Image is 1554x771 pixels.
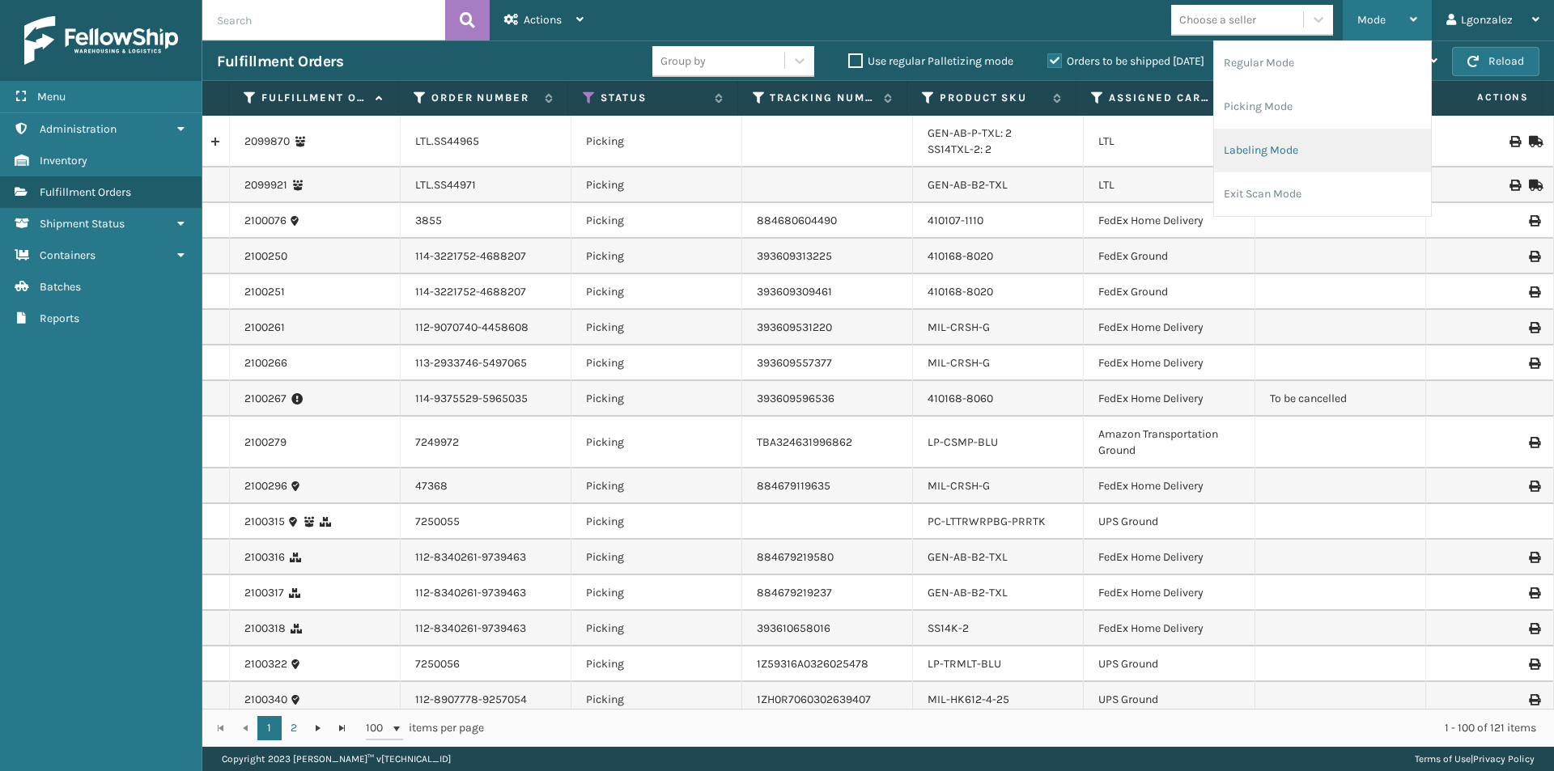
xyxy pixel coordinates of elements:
[401,504,571,540] td: 7250055
[401,116,571,167] td: LTL.SS44965
[1084,417,1255,468] td: Amazon Transportation Ground
[1214,129,1431,172] li: Labeling Mode
[928,178,1008,192] a: GEN-AB-B2-TXL
[770,91,875,105] label: Tracking Number
[928,214,983,227] a: 410107-1110
[571,203,742,239] td: Picking
[1529,322,1539,333] i: Print Label
[1529,587,1539,599] i: Print Label
[1452,47,1539,76] button: Reload
[401,310,571,345] td: 112-9070740-4458608
[757,285,832,299] a: 393609309461
[257,716,282,740] a: 1
[571,417,742,468] td: Picking
[1420,84,1539,111] span: Actions
[1529,481,1539,492] i: Print Label
[571,381,742,417] td: Picking
[1084,274,1255,310] td: FedEx Ground
[401,540,571,575] td: 112-8340261-9739463
[40,280,81,294] span: Batches
[757,356,832,370] a: 393609557377
[928,356,990,370] a: MIL-CRSH-G
[757,479,830,493] a: 884679119635
[336,722,349,735] span: Go to the last page
[1529,437,1539,448] i: Print Label
[757,249,832,263] a: 393609313225
[1084,646,1255,682] td: UPS Ground
[366,720,390,736] span: 100
[1529,358,1539,369] i: Print Label
[928,657,1001,671] a: LP-TRMLT-BLU
[571,682,742,718] td: Picking
[244,391,287,407] a: 2100267
[571,274,742,310] td: Picking
[401,682,571,718] td: 112-8907778-9257054
[40,185,131,199] span: Fulfillment Orders
[507,720,1536,736] div: 1 - 100 of 121 items
[1529,694,1539,705] i: Print Label
[1529,136,1539,147] i: Mark as Shipped
[1084,682,1255,718] td: UPS Ground
[40,311,79,325] span: Reports
[660,53,706,70] div: Group by
[928,693,1009,706] a: MIL-HK612-4-25
[401,274,571,310] td: 114-3221752-4688207
[282,716,306,740] a: 2
[1529,215,1539,227] i: Print Label
[757,392,834,405] a: 393609596536
[1214,172,1431,216] li: Exit Scan Mode
[244,133,290,150] a: 2099870
[1179,11,1256,28] div: Choose a seller
[244,549,285,566] a: 2100316
[244,284,285,300] a: 2100251
[1529,659,1539,670] i: Print Label
[928,142,991,156] a: SS14TXL-2: 2
[928,392,993,405] a: 410168-8060
[928,479,990,493] a: MIL-CRSH-G
[1529,623,1539,634] i: Print Label
[1529,251,1539,262] i: Print Label
[244,656,287,672] a: 2100322
[571,646,742,682] td: Picking
[306,716,330,740] a: Go to the next page
[261,91,367,105] label: Fulfillment Order Id
[1084,310,1255,345] td: FedEx Home Delivery
[928,621,969,635] a: SS14K-2
[571,310,742,345] td: Picking
[757,550,834,564] a: 884679219580
[1214,85,1431,129] li: Picking Mode
[571,575,742,611] td: Picking
[571,468,742,504] td: Picking
[244,514,285,530] a: 2100315
[401,611,571,646] td: 112-8340261-9739463
[1529,286,1539,298] i: Print Label
[40,248,96,262] span: Containers
[571,540,742,575] td: Picking
[928,586,1008,599] a: GEN-AB-B2-TXL
[1047,54,1204,68] label: Orders to be shipped [DATE]
[1214,41,1431,85] li: Regular Mode
[401,203,571,239] td: 3855
[757,657,868,671] a: 1Z59316A0326025478
[244,177,287,193] a: 2099921
[40,154,87,167] span: Inventory
[244,621,286,637] a: 2100318
[244,355,287,371] a: 2100266
[940,91,1045,105] label: Product SKU
[928,515,1046,528] a: PC-LTTRWRPBG-PRRTK
[757,621,830,635] a: 393610658016
[401,167,571,203] td: LTL.SS44971
[757,693,871,706] a: 1ZH0R7060302639407
[928,285,993,299] a: 410168-8020
[244,248,287,265] a: 2100250
[571,504,742,540] td: Picking
[401,417,571,468] td: 7249972
[244,692,287,708] a: 2100340
[1084,540,1255,575] td: FedEx Home Delivery
[757,586,832,599] a: 884679219237
[1415,753,1471,765] a: Terms of Use
[928,435,998,449] a: LP-CSMP-BLU
[222,747,451,771] p: Copyright 2023 [PERSON_NAME]™ v [TECHNICAL_ID]
[217,52,343,71] h3: Fulfillment Orders
[1084,239,1255,274] td: FedEx Ground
